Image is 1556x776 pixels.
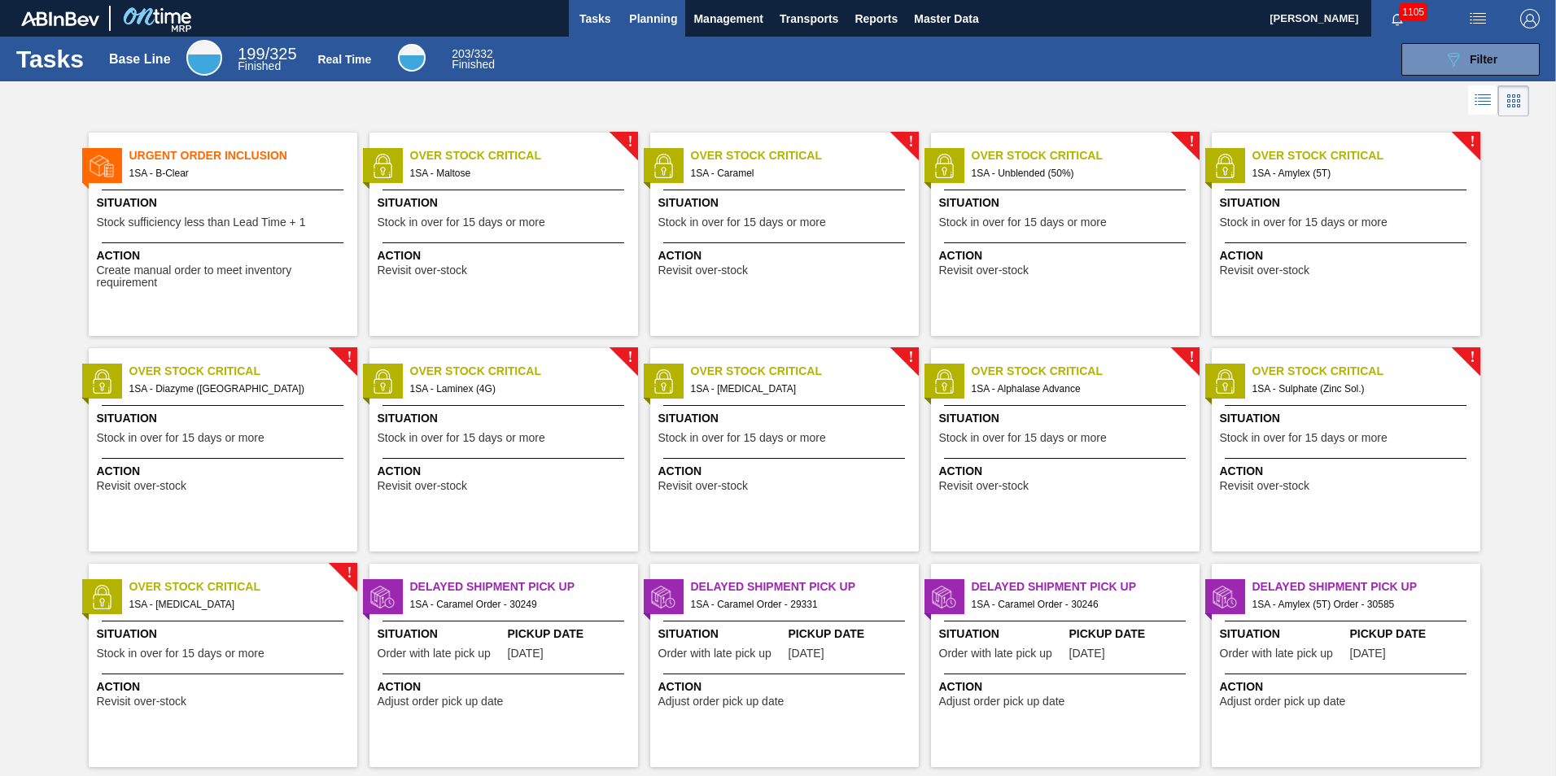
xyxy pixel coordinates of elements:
[97,247,353,264] span: Action
[939,194,1195,211] span: Situation
[129,578,357,595] span: Over Stock Critical
[1220,626,1346,643] span: Situation
[1252,380,1467,398] span: 1SA - Sulphate (Zinc Sol.)
[651,585,675,609] img: status
[410,578,638,595] span: Delayed Shipment Pick Up
[378,678,634,695] span: Action
[378,626,504,643] span: Situation
[1252,164,1467,182] span: 1SA - Amylex (5T)
[939,695,1065,708] span: Adjust order pick up date
[1252,363,1480,380] span: Over Stock Critical
[508,626,634,643] span: Pickup Date
[1220,647,1333,660] span: Order with late pick up
[1220,432,1388,444] span: Stock in over for 15 days or more
[972,578,1200,595] span: Delayed Shipment Pick Up
[577,9,613,28] span: Tasks
[1498,85,1529,116] div: Card Vision
[939,678,1195,695] span: Action
[370,154,395,178] img: status
[97,626,353,643] span: Situation
[97,264,353,290] span: Create manual order to meet inventory requirement
[317,53,371,66] div: Real Time
[691,363,919,380] span: Over Stock Critical
[1468,9,1488,28] img: userActions
[378,264,467,277] span: Revisit over-stock
[1069,626,1195,643] span: Pickup Date
[1350,626,1476,643] span: Pickup Date
[129,595,344,613] span: 1SA - Dextrose
[1220,216,1388,229] span: Stock in over for 15 days or more
[658,194,915,211] span: Situation
[21,11,99,26] img: TNhmsLtSVTkK8tSr43FrP2fwEKptu5GPRR3wAAAABJRU5ErkJggg==
[410,164,625,182] span: 1SA - Maltose
[1401,43,1540,76] button: Filter
[1220,695,1346,708] span: Adjust order pick up date
[691,595,906,613] span: 1SA - Caramel Order - 29331
[97,194,353,211] span: Situation
[410,147,638,164] span: Over Stock Critical
[780,9,838,28] span: Transports
[693,9,763,28] span: Management
[1470,53,1497,66] span: Filter
[914,9,978,28] span: Master Data
[238,45,264,63] span: 199
[658,247,915,264] span: Action
[238,47,296,72] div: Base Line
[452,58,495,71] span: Finished
[378,480,467,492] span: Revisit over-stock
[651,369,675,394] img: status
[658,410,915,427] span: Situation
[939,480,1029,492] span: Revisit over-stock
[972,595,1187,613] span: 1SA - Caramel Order - 30246
[370,369,395,394] img: status
[658,264,748,277] span: Revisit over-stock
[410,363,638,380] span: Over Stock Critical
[452,47,493,60] span: / 332
[972,380,1187,398] span: 1SA - Alphalase Advance
[1189,351,1194,364] span: !
[658,432,826,444] span: Stock in over for 15 days or more
[97,480,186,492] span: Revisit over-stock
[90,585,114,609] img: status
[378,695,504,708] span: Adjust order pick up date
[1220,264,1309,277] span: Revisit over-stock
[1520,9,1540,28] img: Logout
[410,380,625,398] span: 1SA - Laminex (4G)
[129,147,357,164] span: Urgent Order Inclusion
[1252,147,1480,164] span: Over Stock Critical
[1220,247,1476,264] span: Action
[939,247,1195,264] span: Action
[1220,480,1309,492] span: Revisit over-stock
[658,463,915,480] span: Action
[1213,369,1237,394] img: status
[908,351,913,364] span: !
[658,647,771,660] span: Order with late pick up
[378,432,545,444] span: Stock in over for 15 days or more
[1252,578,1480,595] span: Delayed Shipment Pick Up
[97,410,353,427] span: Situation
[97,216,306,229] span: Stock sufficiency less than Lead Time + 1
[90,369,114,394] img: status
[129,380,344,398] span: 1SA - Diazyme (MA)
[658,216,826,229] span: Stock in over for 15 days or more
[939,463,1195,480] span: Action
[97,647,264,660] span: Stock in over for 15 days or more
[378,463,634,480] span: Action
[508,647,544,660] span: 08/03/2025
[1189,136,1194,148] span: !
[1399,3,1427,21] span: 1105
[691,164,906,182] span: 1SA - Caramel
[789,626,915,643] span: Pickup Date
[378,216,545,229] span: Stock in over for 15 days or more
[658,626,785,643] span: Situation
[932,154,956,178] img: status
[691,380,906,398] span: 1SA - Magnesium Oxide
[691,578,919,595] span: Delayed Shipment Pick Up
[1220,194,1476,211] span: Situation
[1220,678,1476,695] span: Action
[627,136,632,148] span: !
[129,363,357,380] span: Over Stock Critical
[238,59,281,72] span: Finished
[658,678,915,695] span: Action
[378,194,634,211] span: Situation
